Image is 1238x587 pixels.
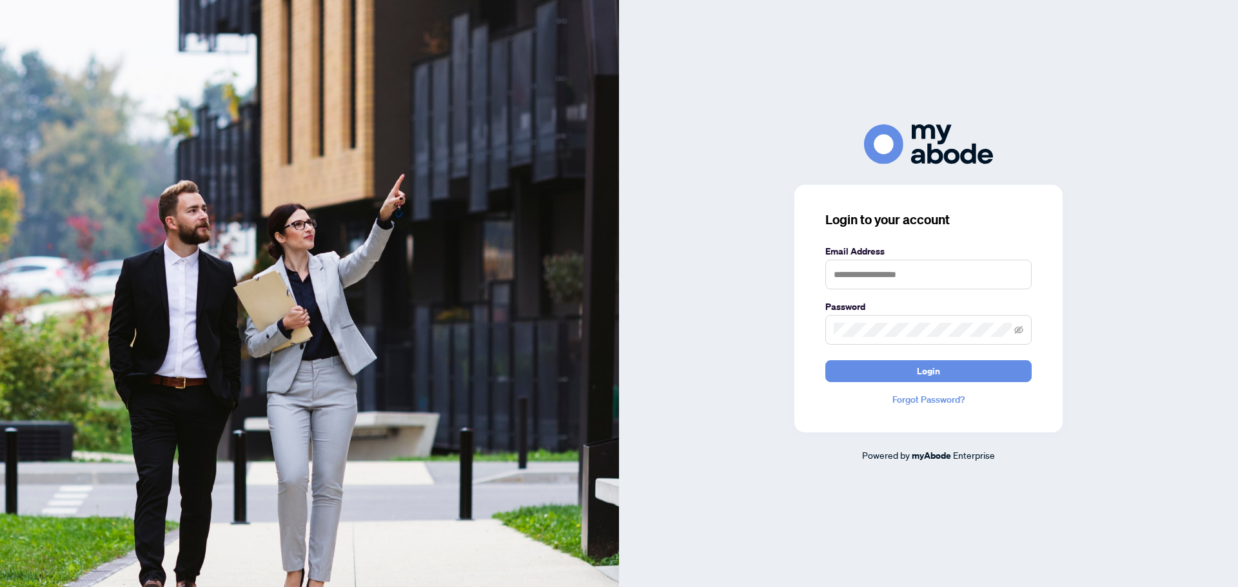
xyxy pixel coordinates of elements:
[864,124,993,164] img: ma-logo
[825,300,1032,314] label: Password
[825,392,1032,407] a: Forgot Password?
[825,211,1032,229] h3: Login to your account
[825,244,1032,258] label: Email Address
[917,361,940,381] span: Login
[912,448,951,463] a: myAbode
[1014,325,1023,334] span: eye-invisible
[862,449,910,461] span: Powered by
[953,449,995,461] span: Enterprise
[825,360,1032,382] button: Login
